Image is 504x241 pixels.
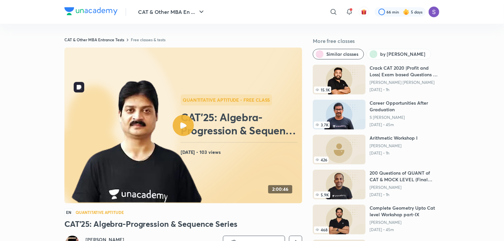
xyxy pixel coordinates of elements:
[370,185,440,190] a: [PERSON_NAME]
[64,219,302,229] h3: CAT'25: Algebra-Progression & Sequence Series
[370,170,440,183] h6: 200 Questions of QUANT of CAT & MOCK LEVEL (Final Touch before CAT) - Part I
[181,111,300,137] h2: CAT'25: Algebra-Progression & Sequence Series
[313,37,440,45] h5: More free classes
[313,49,364,59] button: Similar classes
[403,9,410,15] img: streak
[181,148,300,156] h4: [DATE] • 103 views
[370,80,440,85] a: [PERSON_NAME] [PERSON_NAME]
[370,115,440,120] a: S [PERSON_NAME]
[370,220,440,225] a: [PERSON_NAME]
[370,135,417,141] h6: Arithmetic Workshop I
[428,6,440,17] img: Sapara Premji
[370,122,440,127] p: [DATE] • 45m
[361,9,367,15] img: avatar
[314,191,330,198] span: 5.9K
[370,192,440,197] p: [DATE] • 1h
[370,87,440,92] p: [DATE] • 1h
[314,121,330,128] span: 3.7K
[359,7,369,17] button: avatar
[64,7,118,15] img: Company Logo
[314,156,329,163] span: 426
[370,151,417,156] p: [DATE] • 1h
[64,209,73,216] span: EN
[272,187,288,192] h4: 2:00:46
[380,51,425,57] span: by Lokesh Agarwal
[370,65,440,78] h6: Crack CAT 2020 |Profit and Loss| Exam based Questions by [PERSON_NAME]
[367,49,431,59] button: by Lokesh Agarwal
[131,37,165,42] a: Free classes & tests
[314,86,331,93] span: 15.1K
[64,7,118,17] a: Company Logo
[76,210,124,214] h4: Quantitative Aptitude
[370,227,440,232] p: [DATE] • 45m
[314,226,329,233] span: 468
[370,100,440,113] h6: Career Opportunities After Graduation
[370,205,440,218] h6: Complete Geometry Upto Cat level Workshop part-IX
[64,37,124,42] a: CAT & Other MBA Entrance Tests
[370,143,417,149] a: [PERSON_NAME]
[134,5,209,18] button: CAT & Other MBA En ...
[326,51,358,57] span: Similar classes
